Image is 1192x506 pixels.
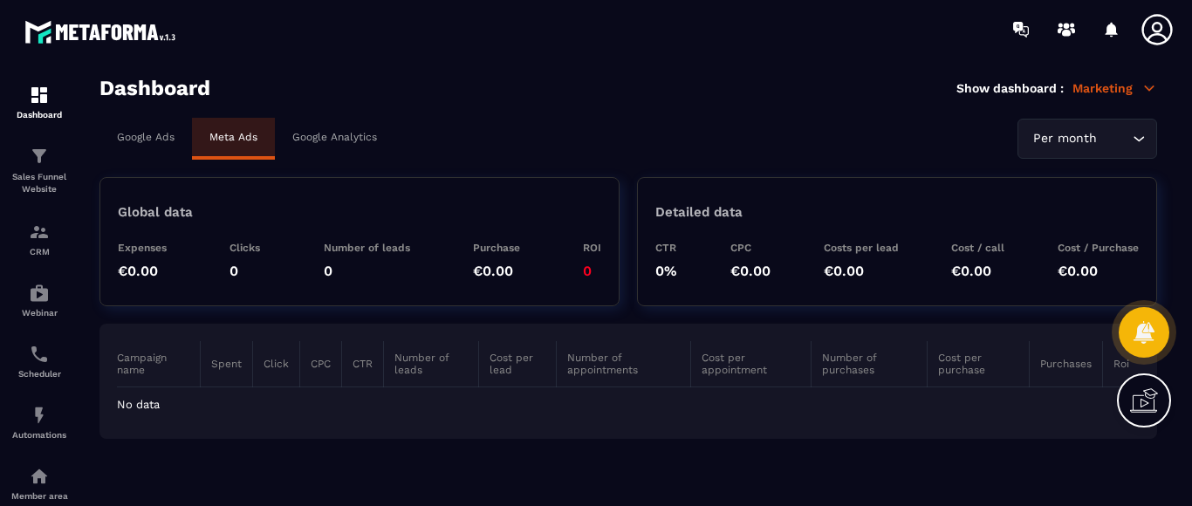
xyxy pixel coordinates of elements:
[690,341,811,387] th: Cost per appointment
[200,341,252,387] th: Spent
[1072,80,1157,96] p: Marketing
[4,491,74,501] p: Member area
[730,242,771,254] p: CPC
[811,341,927,387] th: Number of purchases
[383,341,478,387] th: Number of leads
[29,344,50,365] img: scheduler
[292,131,377,143] p: Google Analytics
[655,263,677,279] p: 0%
[730,263,771,279] p: €0.00
[4,171,74,195] p: Sales Funnel Website
[4,110,74,120] p: Dashboard
[29,85,50,106] img: formation
[927,341,1029,387] th: Cost per purchase
[4,308,74,318] p: Webinar
[118,204,193,220] p: Global data
[117,387,1029,422] td: No data
[951,242,1004,254] p: Cost / call
[1102,341,1140,387] th: Roi
[29,405,50,426] img: automations
[473,242,520,254] p: Purchase
[4,72,74,133] a: formationformationDashboard
[951,263,1004,279] p: €0.00
[4,270,74,331] a: automationsautomationsWebinar
[473,263,520,279] p: €0.00
[478,341,556,387] th: Cost per lead
[956,81,1064,95] p: Show dashboard :
[229,263,260,279] p: 0
[4,331,74,392] a: schedulerschedulerScheduler
[4,209,74,270] a: formationformationCRM
[1029,129,1100,148] span: Per month
[29,146,50,167] img: formation
[1100,129,1128,148] input: Search for option
[1017,119,1157,159] div: Search for option
[252,341,299,387] th: Click
[655,204,743,220] p: Detailed data
[556,341,690,387] th: Number of appointments
[4,369,74,379] p: Scheduler
[824,263,899,279] p: €0.00
[824,242,899,254] p: Costs per lead
[29,283,50,304] img: automations
[99,76,210,100] h3: Dashboard
[324,263,410,279] p: 0
[655,242,677,254] p: CTR
[1029,341,1102,387] th: Purchases
[583,263,601,279] p: 0
[341,341,383,387] th: CTR
[229,242,260,254] p: Clicks
[118,263,167,279] p: €0.00
[209,131,257,143] p: Meta Ads
[4,133,74,209] a: formationformationSales Funnel Website
[299,341,341,387] th: CPC
[4,247,74,256] p: CRM
[324,242,410,254] p: Number of leads
[117,341,200,387] th: Campaign name
[24,16,182,48] img: logo
[1058,242,1139,254] p: Cost / Purchase
[4,392,74,453] a: automationsautomationsAutomations
[117,131,175,143] p: Google Ads
[4,430,74,440] p: Automations
[1058,263,1139,279] p: €0.00
[29,222,50,243] img: formation
[118,242,167,254] p: Expenses
[583,242,601,254] p: ROI
[29,466,50,487] img: automations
